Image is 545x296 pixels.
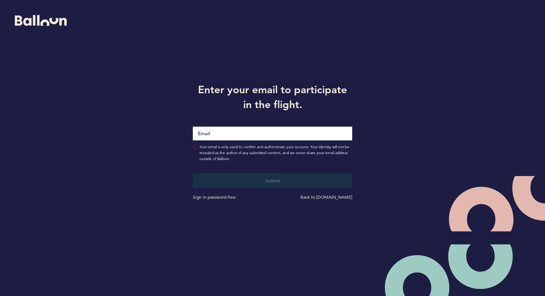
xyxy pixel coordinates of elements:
[187,82,358,112] h1: Enter your email to participate in the flight.
[300,194,352,200] a: Back to [DOMAIN_NAME]
[193,194,236,200] a: Sign in password-free
[193,173,352,188] button: Submit
[265,178,280,183] span: Submit
[199,144,352,162] span: Your email is only used to confirm and authenticate your account. Your identity will not be revea...
[193,127,352,140] input: Email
